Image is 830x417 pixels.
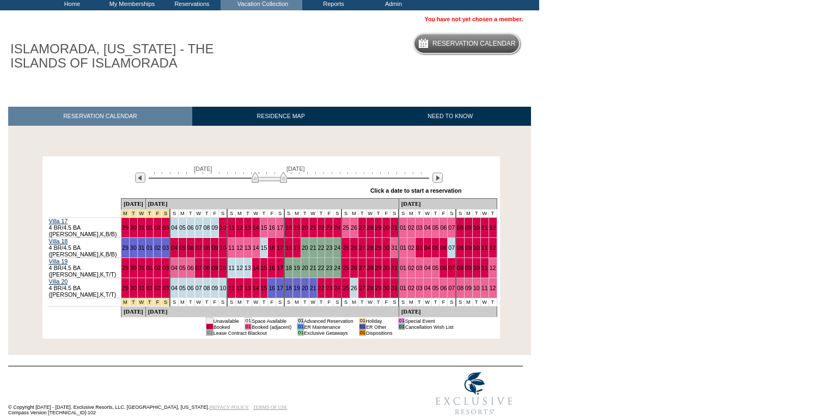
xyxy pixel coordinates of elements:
[253,265,259,271] a: 14
[457,244,463,251] a: 08
[490,265,496,271] a: 12
[277,224,283,231] a: 17
[448,224,455,231] a: 07
[457,265,463,271] a: 08
[219,244,226,251] a: 10
[122,244,129,251] a: 29
[481,244,488,251] a: 11
[416,265,423,271] a: 03
[261,285,267,291] a: 15
[343,265,349,271] a: 25
[196,265,202,271] a: 07
[8,107,192,126] a: RESERVATION CALENDAR
[424,265,431,271] a: 04
[228,265,235,271] a: 11
[473,244,480,251] a: 10
[170,298,178,306] td: S
[187,285,194,291] a: 06
[391,285,398,291] a: 31
[227,210,235,218] td: S
[49,258,68,265] a: Villa 19
[284,210,292,218] td: S
[366,210,374,218] td: W
[375,265,382,271] a: 29
[481,285,488,291] a: 11
[359,244,365,251] a: 27
[204,224,210,231] a: 08
[147,224,153,231] a: 01
[408,285,414,291] a: 02
[129,210,137,218] td: New Year's
[253,224,259,231] a: 14
[302,285,308,291] a: 20
[318,244,325,251] a: 22
[204,285,210,291] a: 08
[358,210,366,218] td: T
[228,224,235,231] a: 11
[147,244,153,251] a: 01
[129,298,137,306] td: New Year's
[489,210,497,218] td: T
[383,285,389,291] a: 30
[302,265,308,271] a: 20
[423,210,431,218] td: W
[309,298,317,306] td: W
[286,165,305,172] span: [DATE]
[219,265,226,271] a: 10
[196,224,202,231] a: 07
[334,285,340,291] a: 24
[194,298,203,306] td: W
[145,199,399,210] td: [DATE]
[408,224,414,231] a: 02
[325,210,333,218] td: F
[465,265,472,271] a: 09
[171,244,178,251] a: 04
[375,224,382,231] a: 29
[399,199,497,210] td: [DATE]
[49,238,68,244] a: Villa 18
[448,285,455,291] a: 07
[48,278,121,298] td: 4 BR/4.5 BA ([PERSON_NAME],K,T/T)
[145,298,154,306] td: New Year's
[333,298,341,306] td: S
[276,298,284,306] td: S
[359,224,365,231] a: 27
[154,298,162,306] td: New Year's
[162,210,170,218] td: New Year's
[179,244,186,251] a: 05
[219,298,227,306] td: S
[186,210,194,218] td: T
[48,218,121,238] td: 4 BR/4.5 BA ([PERSON_NAME],K,B/B)
[187,224,194,231] a: 06
[293,298,301,306] td: M
[334,244,340,251] a: 24
[343,224,349,231] a: 25
[407,298,416,306] td: M
[317,210,325,218] td: T
[440,285,447,291] a: 06
[302,224,308,231] a: 20
[473,224,480,231] a: 10
[187,244,194,251] a: 06
[162,244,169,251] a: 03
[400,285,406,291] a: 01
[301,298,309,306] td: T
[154,244,161,251] a: 02
[219,224,226,231] a: 10
[236,285,243,291] a: 12
[154,224,161,231] a: 02
[211,210,219,218] td: F
[260,298,268,306] td: T
[227,298,235,306] td: S
[473,285,480,291] a: 10
[407,210,416,218] td: M
[351,244,357,251] a: 26
[326,285,332,291] a: 23
[490,224,496,231] a: 12
[122,285,129,291] a: 29
[236,265,243,271] a: 12
[192,107,370,126] a: RESIDENCE MAP
[219,210,227,218] td: S
[369,107,531,126] a: NEED TO KNOW
[374,210,382,218] td: T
